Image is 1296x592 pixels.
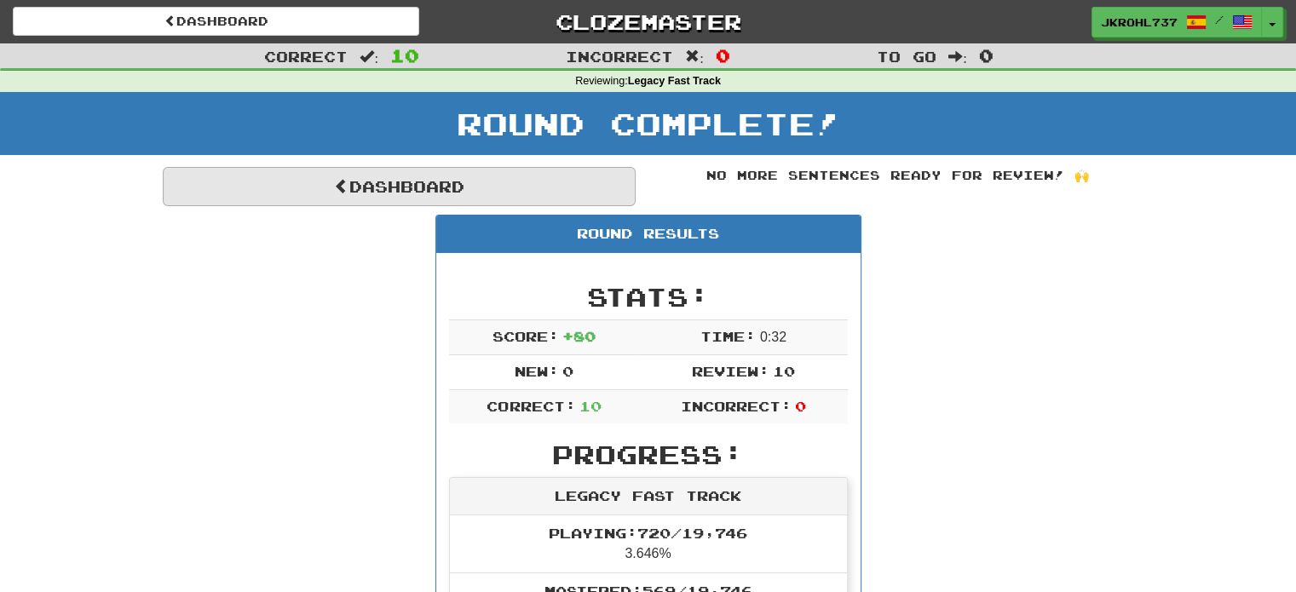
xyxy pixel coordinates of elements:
[562,328,596,344] span: + 80
[6,106,1290,141] h1: Round Complete!
[1101,14,1178,30] span: JKrohl737
[1092,7,1262,37] a: JKrohl737 /
[436,216,861,253] div: Round Results
[628,75,721,87] strong: Legacy Fast Track
[163,167,636,206] a: Dashboard
[450,478,847,515] div: Legacy Fast Track
[685,49,704,64] span: :
[549,525,747,541] span: Playing: 720 / 19,746
[445,7,851,37] a: Clozemaster
[795,398,806,414] span: 0
[492,328,559,344] span: Score:
[566,48,673,65] span: Incorrect
[13,7,419,36] a: Dashboard
[773,363,795,379] span: 10
[390,45,419,66] span: 10
[661,167,1134,184] div: No more sentences ready for review! 🙌
[449,440,848,468] h2: Progress:
[979,45,994,66] span: 0
[264,48,348,65] span: Correct
[449,283,848,311] h2: Stats:
[716,45,730,66] span: 0
[948,49,967,64] span: :
[692,363,769,379] span: Review:
[562,363,573,379] span: 0
[450,515,847,573] li: 3.646%
[1215,14,1224,26] span: /
[360,49,378,64] span: :
[681,398,792,414] span: Incorrect:
[877,48,936,65] span: To go
[487,398,575,414] span: Correct:
[700,328,756,344] span: Time:
[579,398,602,414] span: 10
[760,330,786,344] span: 0 : 32
[515,363,559,379] span: New:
